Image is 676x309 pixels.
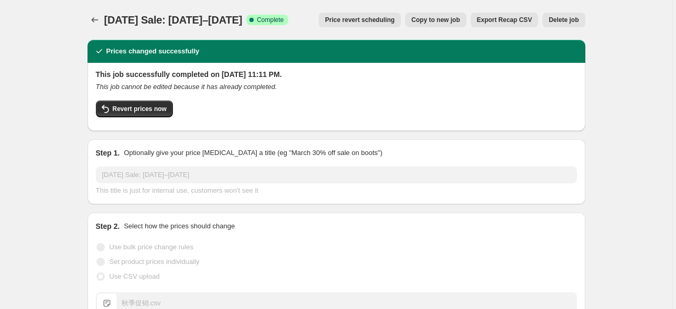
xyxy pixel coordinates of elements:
[405,13,466,27] button: Copy to new job
[549,16,579,24] span: Delete job
[96,167,577,183] input: 30% off holiday sale
[110,243,193,251] span: Use bulk price change rules
[124,221,235,231] p: Select how the prices should change
[477,16,532,24] span: Export Recap CSV
[122,298,161,308] div: 秋季促销.csv
[124,148,382,158] p: Optionally give your price [MEDICAL_DATA] a title (eg "March 30% off sale on boots")
[96,148,120,158] h2: Step 1.
[106,46,200,57] h2: Prices changed successfully
[411,16,460,24] span: Copy to new job
[542,13,585,27] button: Delete job
[257,16,284,24] span: Complete
[113,105,167,113] span: Revert prices now
[110,258,200,266] span: Set product prices individually
[471,13,538,27] button: Export Recap CSV
[110,272,160,280] span: Use CSV upload
[88,13,102,27] button: Price change jobs
[325,16,395,24] span: Price revert scheduling
[96,221,120,231] h2: Step 2.
[319,13,401,27] button: Price revert scheduling
[96,186,258,194] span: This title is just for internal use, customers won't see it
[96,69,577,80] h2: This job successfully completed on [DATE] 11:11 PM.
[104,14,243,26] span: [DATE] Sale: [DATE]–[DATE]
[96,83,277,91] i: This job cannot be edited because it has already completed.
[96,101,173,117] button: Revert prices now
